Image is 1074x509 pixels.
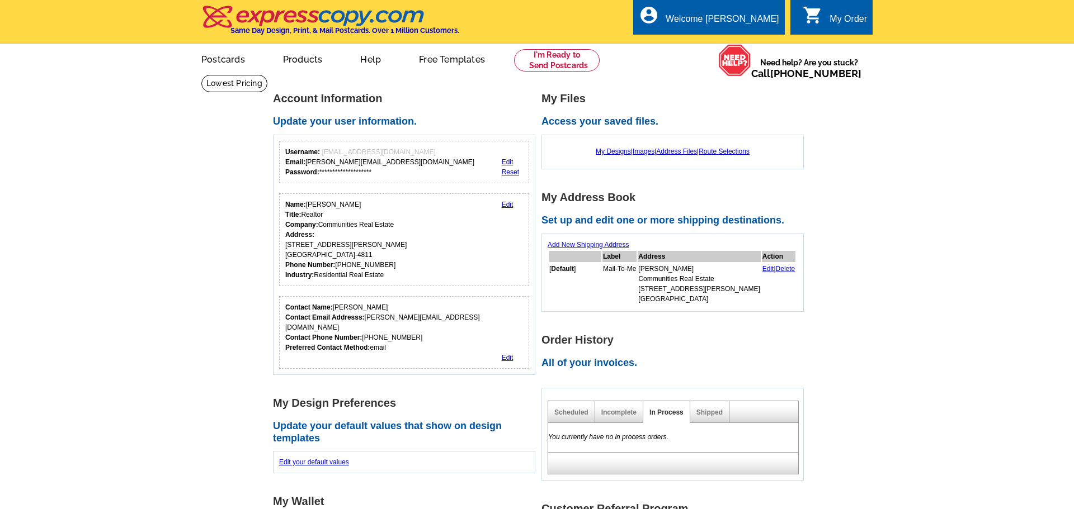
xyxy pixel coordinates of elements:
h1: Account Information [273,93,541,104]
h1: My Design Preferences [273,397,541,409]
div: My Order [830,14,867,30]
h2: Update your default values that show on design templates [273,420,541,444]
a: Scheduled [554,408,588,416]
strong: Industry: [285,271,314,279]
div: Your login information. [279,141,529,183]
h2: Access your saved files. [541,116,810,128]
h2: All of your invoices. [541,357,810,369]
a: Postcards [183,45,263,72]
h2: Update your user information. [273,116,541,128]
div: | | | [548,141,798,162]
a: Delete [776,265,795,273]
h4: Same Day Design, Print, & Mail Postcards. Over 1 Million Customers. [230,26,459,35]
strong: Contact Name: [285,303,333,311]
a: Shipped [696,408,723,416]
a: Edit [502,354,514,361]
th: Address [638,251,760,262]
a: Edit your default values [279,458,349,466]
strong: Phone Number: [285,261,335,269]
strong: Address: [285,231,314,239]
a: Help [342,45,399,72]
a: Edit [502,158,514,166]
a: Products [265,45,341,72]
div: [PERSON_NAME] [PERSON_NAME][EMAIL_ADDRESS][DOMAIN_NAME] [PHONE_NUMBER] email [285,302,523,353]
strong: Password: [285,168,319,176]
a: Route Selections [699,148,750,155]
th: Label [602,251,637,262]
a: Edit [502,201,514,208]
strong: Username: [285,148,320,156]
strong: Contact Email Addresss: [285,313,365,321]
strong: Name: [285,201,306,208]
strong: Preferred Contact Method: [285,344,370,351]
span: [EMAIL_ADDRESS][DOMAIN_NAME] [322,148,435,156]
span: Call [751,68,861,79]
a: Free Templates [401,45,503,72]
a: Same Day Design, Print, & Mail Postcards. Over 1 Million Customers. [201,13,459,35]
a: Incomplete [601,408,637,416]
a: My Designs [596,148,631,155]
div: Welcome [PERSON_NAME] [666,14,779,30]
h1: My Address Book [541,192,810,203]
span: Need help? Are you stuck? [751,57,867,79]
i: account_circle [639,5,659,25]
a: shopping_cart My Order [803,12,867,26]
div: Who should we contact regarding order issues? [279,296,529,369]
strong: Contact Phone Number: [285,334,362,341]
div: Your personal details. [279,193,529,286]
th: Action [762,251,796,262]
td: [ ] [549,263,601,305]
td: [PERSON_NAME] Communities Real Estate [STREET_ADDRESS][PERSON_NAME] [GEOGRAPHIC_DATA] [638,263,760,305]
strong: Company: [285,221,318,229]
h2: Set up and edit one or more shipping destinations. [541,215,810,227]
b: Default [551,265,574,273]
h1: My Wallet [273,496,541,507]
td: | [762,263,796,305]
strong: Email: [285,158,305,166]
a: In Process [649,408,684,416]
a: Reset [502,168,519,176]
a: Edit [762,265,774,273]
td: Mail-To-Me [602,263,637,305]
img: help [718,44,751,77]
a: Address Files [656,148,697,155]
div: [PERSON_NAME] Realtor Communities Real Estate [STREET_ADDRESS][PERSON_NAME] [GEOGRAPHIC_DATA]-481... [285,199,407,280]
i: shopping_cart [803,5,823,25]
h1: Order History [541,334,810,346]
a: [PHONE_NUMBER] [770,68,861,79]
h1: My Files [541,93,810,104]
em: You currently have no in process orders. [548,433,668,441]
a: Add New Shipping Address [548,241,629,249]
a: Images [633,148,654,155]
strong: Title: [285,211,301,218]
